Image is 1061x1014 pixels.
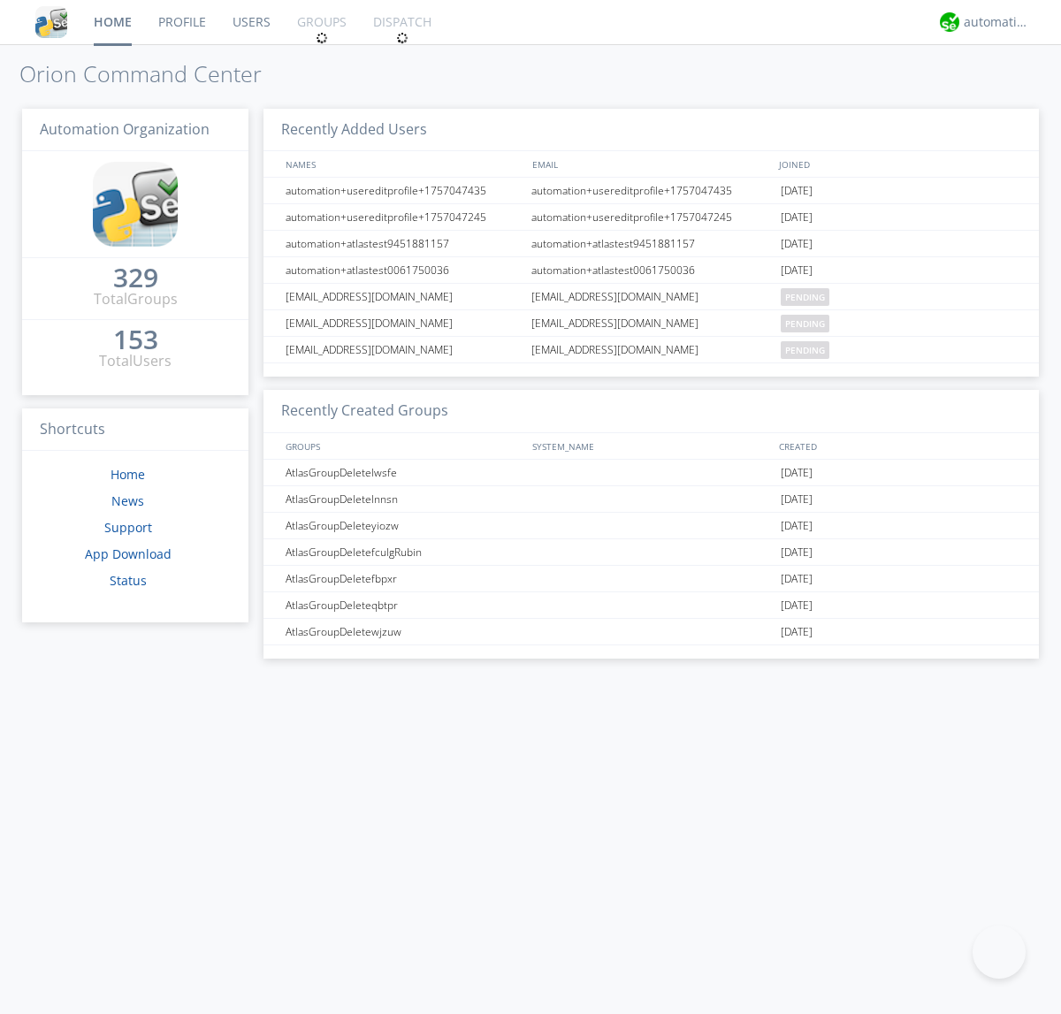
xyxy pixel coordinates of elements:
[281,310,526,336] div: [EMAIL_ADDRESS][DOMAIN_NAME]
[775,151,1022,177] div: JOINED
[110,572,147,589] a: Status
[113,331,158,348] div: 153
[113,331,158,351] a: 153
[964,13,1030,31] div: automation+atlas
[281,151,523,177] div: NAMES
[281,231,526,256] div: automation+atlastest9451881157
[22,408,248,452] h3: Shortcuts
[263,284,1039,310] a: [EMAIL_ADDRESS][DOMAIN_NAME][EMAIL_ADDRESS][DOMAIN_NAME]pending
[781,288,829,306] span: pending
[85,545,172,562] a: App Download
[781,513,813,539] span: [DATE]
[281,460,526,485] div: AtlasGroupDeletelwsfe
[973,926,1026,979] iframe: Toggle Customer Support
[263,390,1039,433] h3: Recently Created Groups
[528,433,775,459] div: SYSTEM_NAME
[263,486,1039,513] a: AtlasGroupDeletelnnsn[DATE]
[781,315,829,332] span: pending
[263,178,1039,204] a: automation+usereditprofile+1757047435automation+usereditprofile+1757047435[DATE]
[781,486,813,513] span: [DATE]
[940,12,959,32] img: d2d01cd9b4174d08988066c6d424eccd
[263,204,1039,231] a: automation+usereditprofile+1757047245automation+usereditprofile+1757047245[DATE]
[40,119,210,139] span: Automation Organization
[113,269,158,289] a: 329
[527,231,776,256] div: automation+atlastest9451881157
[104,519,152,536] a: Support
[281,566,526,591] div: AtlasGroupDeletefbpxr
[781,592,813,619] span: [DATE]
[281,178,526,203] div: automation+usereditprofile+1757047435
[263,310,1039,337] a: [EMAIL_ADDRESS][DOMAIN_NAME][EMAIL_ADDRESS][DOMAIN_NAME]pending
[263,566,1039,592] a: AtlasGroupDeletefbpxr[DATE]
[263,460,1039,486] a: AtlasGroupDeletelwsfe[DATE]
[35,6,67,38] img: cddb5a64eb264b2086981ab96f4c1ba7
[527,337,776,362] div: [EMAIL_ADDRESS][DOMAIN_NAME]
[281,204,526,230] div: automation+usereditprofile+1757047245
[113,269,158,286] div: 329
[396,32,408,44] img: spin.svg
[781,619,813,645] span: [DATE]
[527,310,776,336] div: [EMAIL_ADDRESS][DOMAIN_NAME]
[281,257,526,283] div: automation+atlastest0061750036
[781,460,813,486] span: [DATE]
[281,539,526,565] div: AtlasGroupDeletefculgRubin
[781,178,813,204] span: [DATE]
[527,204,776,230] div: automation+usereditprofile+1757047245
[281,337,526,362] div: [EMAIL_ADDRESS][DOMAIN_NAME]
[263,592,1039,619] a: AtlasGroupDeleteqbtpr[DATE]
[527,178,776,203] div: automation+usereditprofile+1757047435
[263,257,1039,284] a: automation+atlastest0061750036automation+atlastest0061750036[DATE]
[111,466,145,483] a: Home
[263,231,1039,257] a: automation+atlastest9451881157automation+atlastest9451881157[DATE]
[781,231,813,257] span: [DATE]
[781,257,813,284] span: [DATE]
[281,284,526,309] div: [EMAIL_ADDRESS][DOMAIN_NAME]
[781,566,813,592] span: [DATE]
[263,513,1039,539] a: AtlasGroupDeleteyiozw[DATE]
[281,592,526,618] div: AtlasGroupDeleteqbtpr
[111,492,144,509] a: News
[281,619,526,644] div: AtlasGroupDeletewjzuw
[263,619,1039,645] a: AtlasGroupDeletewjzuw[DATE]
[263,539,1039,566] a: AtlasGroupDeletefculgRubin[DATE]
[781,204,813,231] span: [DATE]
[99,351,172,371] div: Total Users
[281,433,523,459] div: GROUPS
[281,513,526,538] div: AtlasGroupDeleteyiozw
[281,486,526,512] div: AtlasGroupDeletelnnsn
[263,109,1039,152] h3: Recently Added Users
[781,341,829,359] span: pending
[263,337,1039,363] a: [EMAIL_ADDRESS][DOMAIN_NAME][EMAIL_ADDRESS][DOMAIN_NAME]pending
[528,151,775,177] div: EMAIL
[781,539,813,566] span: [DATE]
[316,32,328,44] img: spin.svg
[93,162,178,247] img: cddb5a64eb264b2086981ab96f4c1ba7
[775,433,1022,459] div: CREATED
[94,289,178,309] div: Total Groups
[527,257,776,283] div: automation+atlastest0061750036
[527,284,776,309] div: [EMAIL_ADDRESS][DOMAIN_NAME]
